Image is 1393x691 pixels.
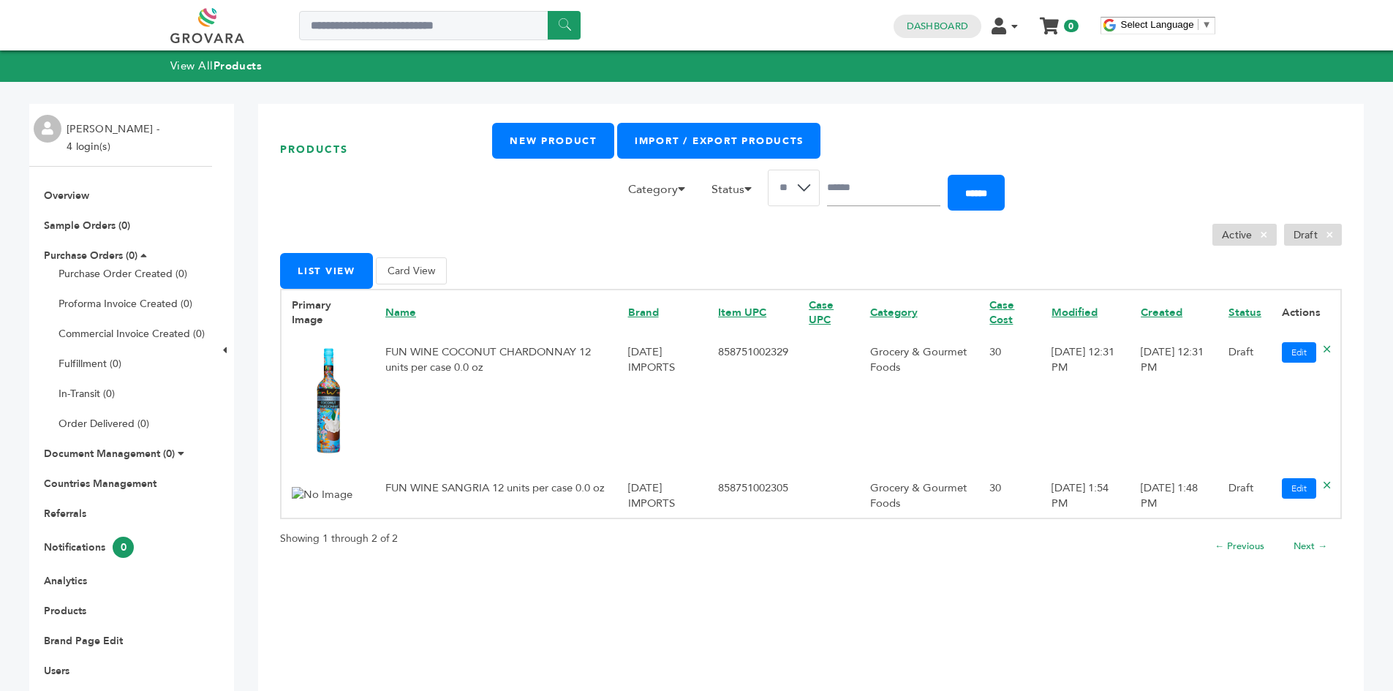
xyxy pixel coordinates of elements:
[44,634,123,648] a: Brand Page Edit
[292,346,365,456] img: No Image
[492,123,614,159] a: New Product
[1252,226,1276,243] span: ×
[989,298,1014,328] a: Case Cost
[44,604,86,618] a: Products
[979,335,1041,471] td: 30
[58,417,149,431] a: Order Delivered (0)
[1141,305,1182,320] a: Created
[1041,335,1130,471] td: [DATE] 12:31 PM
[1064,20,1078,32] span: 0
[1218,471,1272,519] td: Draft
[44,219,130,233] a: Sample Orders (0)
[907,20,968,33] a: Dashboard
[44,664,69,678] a: Users
[718,305,766,320] a: Item UPC
[375,471,618,519] td: FUN WINE SANGRIA 12 units per case 0.0 oz
[1228,305,1261,320] a: Status
[34,115,61,143] img: profile.png
[292,487,352,502] img: No Image
[1212,224,1277,246] li: Active
[860,471,980,519] td: Grocery & Gourmet Foods
[44,540,134,554] a: Notifications0
[708,471,799,519] td: 858751002305
[44,249,137,263] a: Purchase Orders (0)
[280,123,492,176] h1: Products
[1130,335,1218,471] td: [DATE] 12:31 PM
[170,58,263,73] a: View AllProducts
[67,121,163,156] li: [PERSON_NAME] - 4 login(s)
[1282,342,1316,363] a: Edit
[44,189,89,203] a: Overview
[860,335,980,471] td: Grocery & Gourmet Foods
[1272,290,1341,336] th: Actions
[870,305,918,320] a: Category
[618,471,709,519] td: [DATE] IMPORTS
[621,181,701,205] li: Category
[58,357,121,371] a: Fulfillment (0)
[1202,19,1212,30] span: ▼
[1282,478,1316,499] a: Edit
[1041,13,1057,29] a: My Cart
[618,335,709,471] td: [DATE] IMPORTS
[58,327,205,341] a: Commercial Invoice Created (0)
[617,123,820,159] a: Import / Export Products
[113,537,134,558] span: 0
[704,181,768,205] li: Status
[280,253,373,289] button: List View
[628,305,659,320] a: Brand
[214,58,262,73] strong: Products
[1121,19,1194,30] span: Select Language
[1130,471,1218,519] td: [DATE] 1:48 PM
[1284,224,1342,246] li: Draft
[1215,540,1264,553] a: ← Previous
[58,267,187,281] a: Purchase Order Created (0)
[299,11,581,40] input: Search a product or brand...
[1121,19,1212,30] a: Select Language​
[1294,540,1327,553] a: Next →
[1052,305,1098,320] a: Modified
[809,298,834,328] a: Case UPC
[376,257,447,284] button: Card View
[58,297,192,311] a: Proforma Invoice Created (0)
[385,305,416,320] a: Name
[827,170,940,206] input: Search
[44,574,87,588] a: Analytics
[708,335,799,471] td: 858751002329
[44,447,175,461] a: Document Management (0)
[1041,471,1130,519] td: [DATE] 1:54 PM
[44,477,156,491] a: Countries Management
[979,471,1041,519] td: 30
[44,507,86,521] a: Referrals
[281,290,375,336] th: Primary Image
[58,387,115,401] a: In-Transit (0)
[1318,226,1342,243] span: ×
[1218,335,1272,471] td: Draft
[375,335,618,471] td: FUN WINE COCONUT CHARDONNAY 12 units per case 0.0 oz
[280,530,398,548] p: Showing 1 through 2 of 2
